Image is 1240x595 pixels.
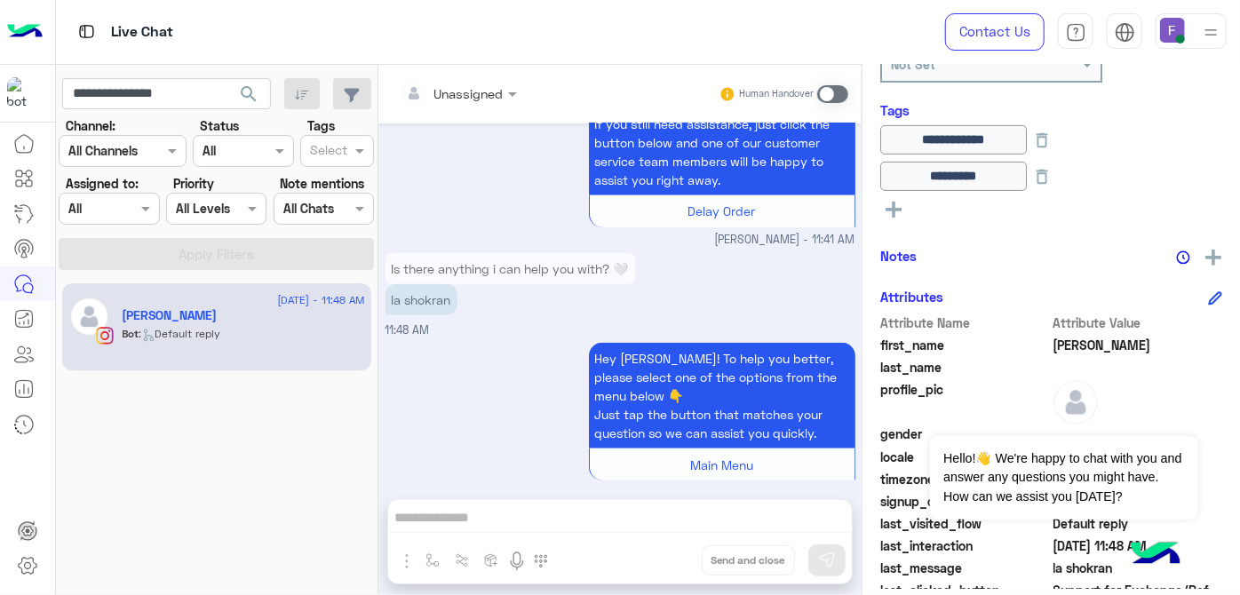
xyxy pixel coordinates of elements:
[7,13,43,51] img: Logo
[930,436,1197,520] span: Hello!👋 We're happy to chat with you and answer any questions you might have. How can we assist y...
[880,380,1050,421] span: profile_pic
[123,308,218,323] h5: Lara
[66,174,139,193] label: Assigned to:
[589,343,855,448] p: 23/8/2025, 11:48 AM
[76,20,98,43] img: tab
[280,174,364,193] label: Note mentions
[880,536,1050,555] span: last_interaction
[1053,380,1098,424] img: defaultAdmin.png
[1066,22,1086,43] img: tab
[702,545,795,575] button: Send and close
[1115,22,1135,43] img: tab
[880,470,1050,488] span: timezone
[1125,524,1187,586] img: hulul-logo.png
[880,492,1050,511] span: signup_date
[1053,336,1223,354] span: Lara
[66,116,115,135] label: Channel:
[880,313,1050,332] span: Attribute Name
[1176,250,1190,265] img: notes
[139,327,221,340] span: : Default reply
[69,297,109,337] img: defaultAdmin.png
[277,292,364,308] span: [DATE] - 11:48 AM
[715,232,855,249] span: [PERSON_NAME] - 11:41 AM
[688,203,756,218] span: Delay Order
[690,457,753,472] span: Main Menu
[880,289,943,305] h6: Attributes
[386,323,430,337] span: 11:48 AM
[880,336,1050,354] span: first_name
[739,87,814,101] small: Human Handover
[123,327,139,340] span: Bot
[1053,514,1223,533] span: Default reply
[96,327,114,345] img: Instagram
[59,238,374,270] button: Apply Filters
[1058,13,1093,51] a: tab
[238,83,259,105] span: search
[386,284,457,315] p: 23/8/2025, 11:48 AM
[945,13,1045,51] a: Contact Us
[1205,250,1221,266] img: add
[1200,21,1222,44] img: profile
[7,77,39,109] img: 317874714732967
[1160,18,1185,43] img: userImage
[1053,313,1223,332] span: Attribute Value
[1053,536,1223,555] span: 2025-08-23T08:48:59.939Z
[880,448,1050,466] span: locale
[200,116,239,135] label: Status
[307,116,335,135] label: Tags
[227,78,271,116] button: search
[880,102,1222,118] h6: Tags
[880,559,1050,577] span: last_message
[880,424,1050,443] span: gender
[111,20,173,44] p: Live Chat
[386,253,635,284] p: 23/8/2025, 11:48 AM
[173,174,214,193] label: Priority
[307,140,347,163] div: Select
[1053,559,1223,577] span: la shokran
[880,358,1050,377] span: last_name
[880,248,917,264] h6: Notes
[880,514,1050,533] span: last_visited_flow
